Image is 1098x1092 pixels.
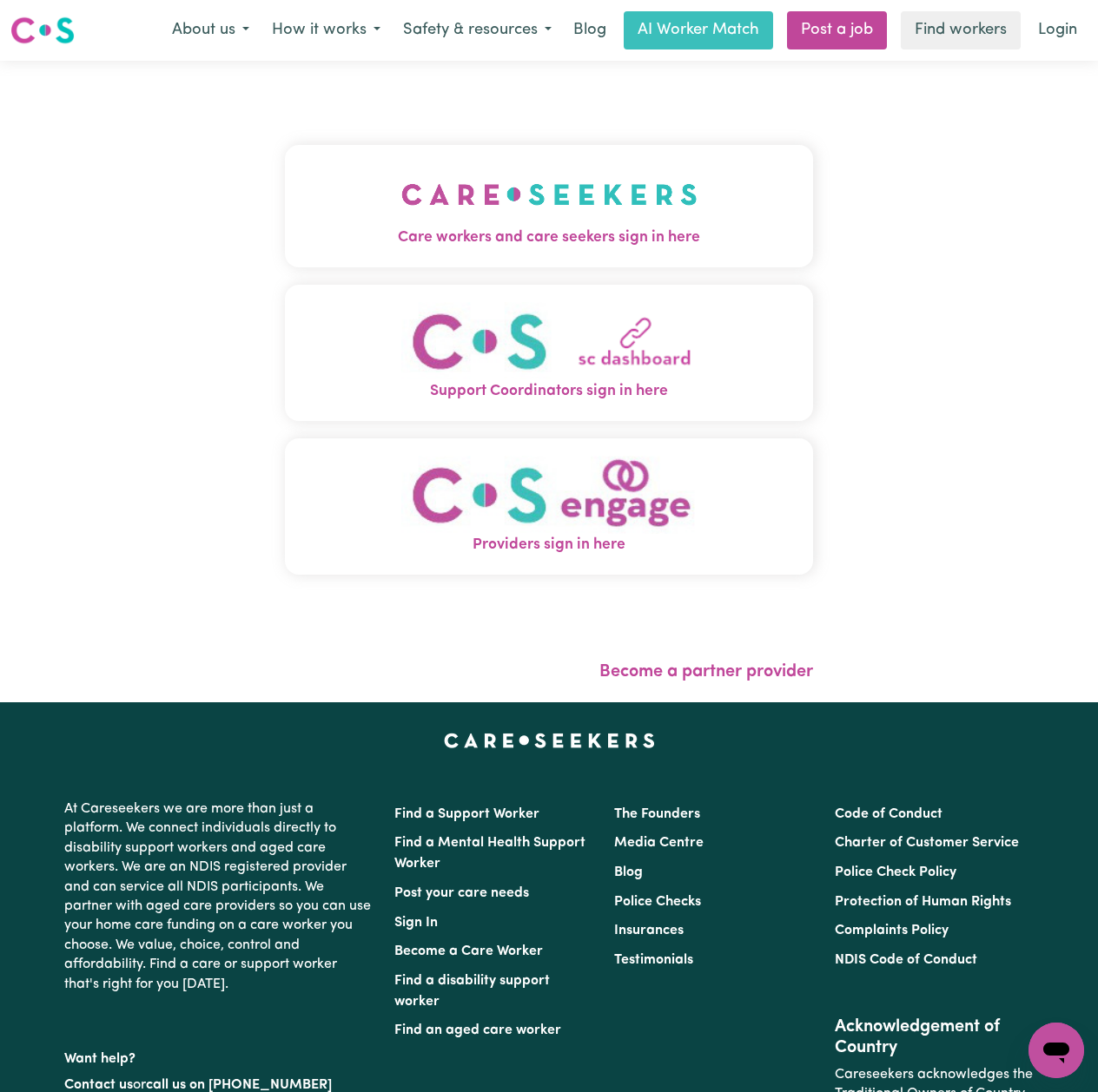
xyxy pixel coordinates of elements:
span: Care workers and care seekers sign in here [285,227,813,249]
a: Post a job [787,11,887,49]
a: AI Worker Match [624,11,773,49]
a: Media Centre [614,836,704,850]
button: About us [161,12,261,49]
img: Careseekers logo [10,15,75,46]
a: Testimonials [614,953,693,967]
a: Post your care needs [394,886,529,900]
h2: Acknowledgement of Country [835,1016,1034,1058]
a: Find an aged care worker [394,1023,561,1037]
a: The Founders [614,807,700,821]
button: Providers sign in here [285,438,813,575]
a: call us on [PHONE_NUMBER] [146,1078,332,1092]
a: Protection of Human Rights [835,895,1011,909]
a: Complaints Policy [835,924,949,937]
span: Providers sign in here [285,534,813,556]
a: Careseekers home page [444,733,655,747]
a: Police Check Policy [835,865,956,879]
a: Careseekers logo [10,10,75,50]
a: Login [1028,11,1088,49]
button: Support Coordinators sign in here [285,285,813,421]
a: Charter of Customer Service [835,836,1019,850]
span: Support Coordinators sign in here [285,380,813,403]
a: Sign In [394,916,438,930]
a: Find a disability support worker [394,974,550,1009]
a: Become a partner provider [599,663,813,681]
button: Care workers and care seekers sign in here [285,145,813,266]
a: Code of Conduct [835,807,943,821]
a: Find workers [901,11,1021,49]
a: Insurances [614,924,684,937]
a: Blog [563,11,617,49]
button: How it works [261,12,392,49]
a: Contact us [64,1078,133,1092]
a: Blog [614,865,643,879]
button: Safety & resources [392,12,563,49]
a: Police Checks [614,895,701,909]
a: Become a Care Worker [394,944,543,958]
p: At Careseekers we are more than just a platform. We connect individuals directly to disability su... [64,793,374,1001]
iframe: Button to launch messaging window [1029,1023,1084,1078]
a: NDIS Code of Conduct [835,953,977,967]
p: Want help? [64,1043,374,1069]
a: Find a Support Worker [394,807,539,821]
a: Find a Mental Health Support Worker [394,836,585,871]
